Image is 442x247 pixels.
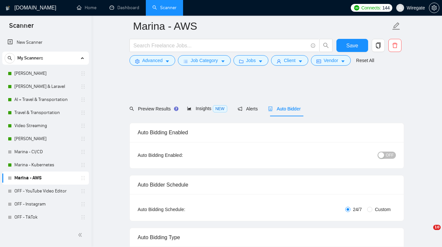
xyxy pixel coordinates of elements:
span: search [129,107,134,111]
span: idcard [316,59,321,64]
span: holder [80,123,86,128]
span: search [5,56,15,60]
span: folder [239,59,244,64]
span: Insights [187,106,227,111]
input: Search Freelance Jobs... [133,41,308,50]
span: holder [80,215,86,220]
button: search [319,39,332,52]
span: double-left [78,232,84,238]
a: Reset All [356,57,374,64]
span: 10 [433,225,441,230]
span: holder [80,175,86,181]
span: Client [284,57,296,64]
li: New Scanner [2,36,89,49]
span: search [320,42,332,48]
a: [PERSON_NAME] [14,132,76,145]
span: delete [389,42,401,48]
button: settingAdvancedcaret-down [129,55,175,66]
button: userClientcaret-down [271,55,308,66]
span: holder [80,136,86,141]
span: 24/7 [350,206,365,213]
a: OFF - Instagram [14,198,76,211]
span: My Scanners [17,52,43,65]
div: Auto Bidder Schedule [138,175,396,194]
span: info-circle [311,43,315,48]
span: caret-down [221,59,225,64]
span: setting [135,59,140,64]
img: logo [6,3,10,13]
a: OFF - YouTube Video Editor [14,185,76,198]
button: folderJobscaret-down [233,55,269,66]
span: notification [238,107,242,111]
a: Marina - Kubernetes [14,158,76,172]
a: setting [429,5,439,10]
span: caret-down [341,59,345,64]
span: copy [372,42,384,48]
span: edit [392,22,400,30]
a: [PERSON_NAME] & Laravel [14,80,76,93]
span: holder [80,149,86,155]
span: OFF [386,152,394,159]
span: Connects: [361,4,381,11]
span: holder [80,202,86,207]
span: user [398,6,402,10]
a: AI + Travel & Transportation [14,93,76,106]
iframe: Intercom live chat [420,225,435,240]
span: Preview Results [129,106,177,111]
span: Alerts [238,106,258,111]
span: holder [80,189,86,194]
a: Marina - AWS [14,172,76,185]
a: Marina - CI/CD [14,145,76,158]
button: Save [336,39,368,52]
a: searchScanner [152,5,177,10]
span: Custom [372,206,393,213]
img: upwork-logo.png [354,5,359,10]
span: Advanced [142,57,162,64]
button: setting [429,3,439,13]
a: Travel & Transportation [14,106,76,119]
a: New Scanner [8,36,84,49]
span: holder [80,97,86,102]
button: idcardVendorcaret-down [311,55,351,66]
span: Vendor [324,57,338,64]
a: OFF - TikTok [14,211,76,224]
span: caret-down [165,59,170,64]
span: holder [80,71,86,76]
input: Scanner name... [133,18,391,34]
button: delete [388,39,401,52]
span: holder [80,162,86,168]
span: Auto Bidder [268,106,300,111]
span: Job Category [191,57,218,64]
div: Auto Bidding Schedule: [138,206,224,213]
span: user [277,59,281,64]
span: caret-down [298,59,303,64]
a: Video Streaming [14,119,76,132]
div: Auto Bidding Enabled: [138,152,224,159]
button: barsJob Categorycaret-down [178,55,230,66]
span: Jobs [246,57,256,64]
a: homeHome [77,5,96,10]
span: NEW [213,105,227,112]
div: Auto Bidding Type [138,228,396,247]
div: Tooltip anchor [173,106,179,112]
span: Save [346,41,358,50]
a: dashboardDashboard [110,5,139,10]
span: Scanner [4,21,39,35]
span: area-chart [187,106,192,111]
span: holder [80,110,86,115]
span: bars [183,59,188,64]
span: robot [268,107,273,111]
button: copy [372,39,385,52]
span: caret-down [258,59,263,64]
button: search [5,53,15,63]
div: Auto Bidding Enabled [138,123,396,142]
a: [PERSON_NAME] [14,67,76,80]
span: 144 [382,4,390,11]
span: holder [80,84,86,89]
